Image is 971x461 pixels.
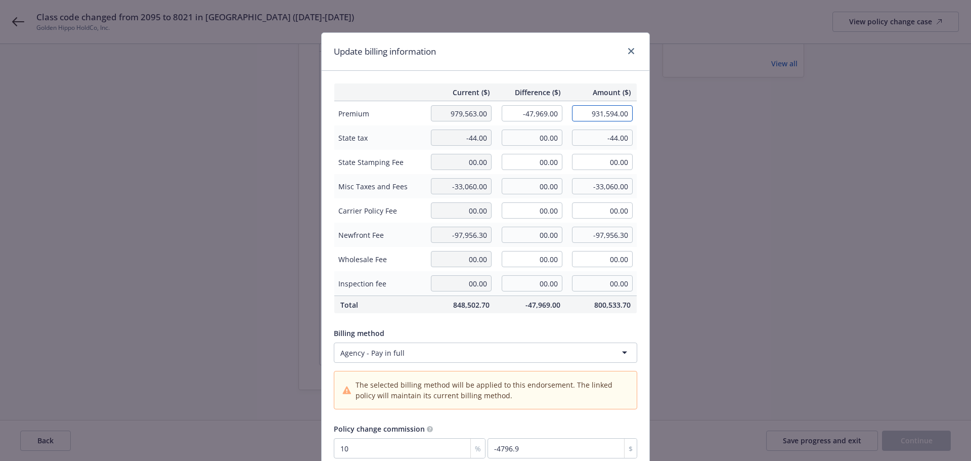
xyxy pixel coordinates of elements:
span: Billing method [334,328,384,338]
span: State tax [338,133,421,143]
span: Inspection fee [338,278,421,289]
span: Policy change commission [334,424,425,434]
span: -47,969.00 [502,300,560,310]
span: Newfront Fee [338,230,421,240]
span: Misc Taxes and Fees [338,181,421,192]
span: Current ($) [431,87,490,98]
h1: Update billing information [334,45,436,58]
span: 800,533.70 [572,300,631,310]
span: Total [340,300,419,310]
span: The selected billing method will be applied to this endorsement. The linked policy will maintain ... [356,380,629,401]
a: close [625,45,637,57]
span: Difference ($) [502,87,560,98]
span: % [475,443,481,454]
span: $ [629,443,633,454]
span: Premium [338,108,421,119]
span: 848,502.70 [431,300,490,310]
span: State Stamping Fee [338,157,421,167]
span: Carrier Policy Fee [338,205,421,216]
span: Wholesale Fee [338,254,421,265]
span: Amount ($) [572,87,631,98]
